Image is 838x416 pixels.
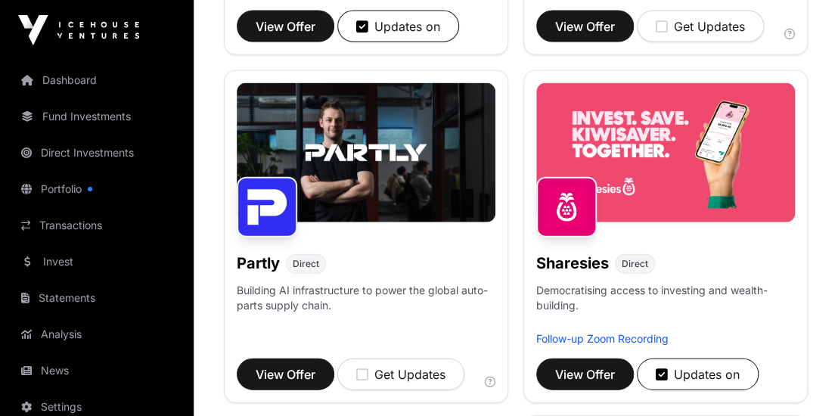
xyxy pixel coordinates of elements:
[536,11,634,42] button: View Offer
[293,258,319,270] span: Direct
[12,318,182,351] a: Analysis
[762,343,838,416] iframe: Chat Widget
[237,359,334,390] button: View Offer
[656,365,740,383] div: Updates on
[637,359,759,390] button: Updates on
[12,281,182,315] a: Statements
[12,64,182,97] a: Dashboard
[256,365,315,383] span: View Offer
[337,359,464,390] button: Get Updates
[12,136,182,169] a: Direct Investments
[555,365,615,383] span: View Offer
[555,17,615,36] span: View Offer
[256,17,315,36] span: View Offer
[356,17,440,36] div: Updates on
[12,172,182,206] a: Portfolio
[536,359,634,390] button: View Offer
[237,253,280,274] h1: Partly
[12,209,182,242] a: Transactions
[536,332,669,345] a: Follow-up Zoom Recording
[637,11,764,42] button: Get Updates
[12,100,182,133] a: Fund Investments
[536,283,795,331] p: Democratising access to investing and wealth-building.
[12,354,182,387] a: News
[237,83,495,222] img: Partly-Banner.jpg
[622,258,648,270] span: Direct
[337,11,459,42] button: Updates on
[18,15,139,45] img: Icehouse Ventures Logo
[536,253,609,274] h1: Sharesies
[237,283,495,331] p: Building AI infrastructure to power the global auto-parts supply chain.
[356,365,445,383] div: Get Updates
[237,11,334,42] button: View Offer
[656,17,745,36] div: Get Updates
[237,177,297,237] img: Partly
[536,83,795,222] img: Sharesies-Banner.jpg
[536,177,597,237] img: Sharesies
[12,245,182,278] a: Invest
